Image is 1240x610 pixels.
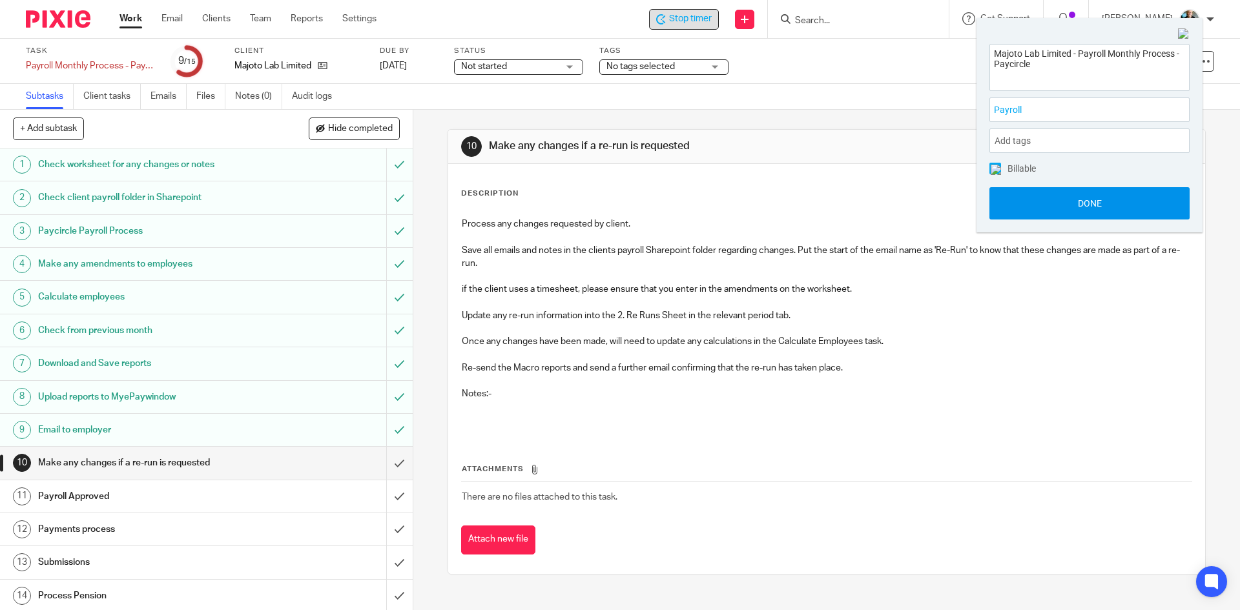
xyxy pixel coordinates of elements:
p: if the client uses a timesheet, please ensure that you enter in the amendments on the worksheet. [462,283,1191,296]
textarea: Majoto Lab Limited - Payroll Monthly Process - Paycircle [990,45,1189,86]
h1: Make any changes if a re-run is requested [38,453,262,473]
div: 3 [13,222,31,240]
a: Client tasks [83,84,141,109]
a: Email [161,12,183,25]
input: Search [794,15,910,27]
label: Client [234,46,364,56]
span: No tags selected [606,62,675,71]
a: Work [119,12,142,25]
p: Re-send the Macro reports and send a further email confirming that the re-run has taken place. [462,361,1191,374]
div: 8 [13,388,31,406]
div: 7 [13,354,31,372]
p: [PERSON_NAME] [1102,12,1173,25]
p: Process any changes requested by client. [462,218,1191,230]
img: nicky-partington.jpg [1179,9,1200,30]
p: Description [461,188,519,199]
span: Add tags [995,131,1037,151]
span: There are no files attached to this task. [462,493,617,502]
a: Settings [342,12,377,25]
h1: Make any amendments to employees [38,254,262,274]
span: Get Support [980,14,1030,23]
button: + Add subtask [13,117,84,139]
small: /15 [184,58,196,65]
div: 10 [461,136,482,157]
div: 5 [13,289,31,307]
div: 14 [13,587,31,605]
a: Emails [150,84,187,109]
p: Once any changes have been made, will need to update any calculations in the Calculate Employees ... [462,335,1191,348]
h1: Upload reports to MyePaywindow [38,387,262,407]
div: 13 [13,553,31,571]
h1: Check from previous month [38,321,262,340]
h1: Paycircle Payroll Process [38,221,262,241]
a: Audit logs [292,84,342,109]
h1: Process Pension [38,586,262,605]
img: Pixie [26,10,90,28]
div: 6 [13,321,31,340]
div: 9 [178,54,196,68]
div: 2 [13,189,31,207]
a: Reports [291,12,323,25]
h1: Payments process [38,520,262,539]
span: Not started [461,62,507,71]
div: 1 [13,156,31,174]
span: Stop timer [669,12,712,26]
a: Subtasks [26,84,74,109]
a: Clients [202,12,231,25]
h1: Email to employer [38,420,262,440]
label: Due by [380,46,438,56]
h1: Calculate employees [38,287,262,307]
h1: Download and Save reports [38,354,262,373]
h1: Make any changes if a re-run is requested [489,139,854,153]
img: checked.png [991,165,1001,175]
div: 4 [13,255,31,273]
label: Task [26,46,155,56]
h1: Check worksheet for any changes or notes [38,155,262,174]
span: Hide completed [328,124,393,134]
p: Notes:- [462,387,1191,400]
p: Update any re-run information into the 2. Re Runs Sheet in the relevant period tab. [462,309,1191,322]
a: Team [250,12,271,25]
div: 12 [13,520,31,538]
label: Status [454,46,583,56]
img: Close [1178,28,1190,40]
h1: Submissions [38,553,262,572]
span: [DATE] [380,61,407,70]
button: Done [989,187,1190,219]
p: Majoto Lab Limited [234,59,311,72]
div: Payroll Monthly Process - Paycircle [26,59,155,72]
a: Notes (0) [235,84,282,109]
div: 11 [13,487,31,505]
span: Billable [1008,164,1036,173]
p: Save all emails and notes in the clients payroll Sharepoint folder regarding changes. Put the sta... [462,244,1191,270]
span: Attachments [462,465,524,473]
h1: Payroll Approved [38,487,262,506]
button: Hide completed [309,117,400,139]
div: Majoto Lab Limited - Payroll Monthly Process - Paycircle [649,9,719,30]
span: Payroll [994,103,1157,117]
h1: Check client payroll folder in Sharepoint [38,188,262,207]
div: 9 [13,421,31,439]
button: Attach new file [461,525,535,554]
a: Files [196,84,225,109]
div: 10 [13,454,31,472]
label: Tags [599,46,728,56]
